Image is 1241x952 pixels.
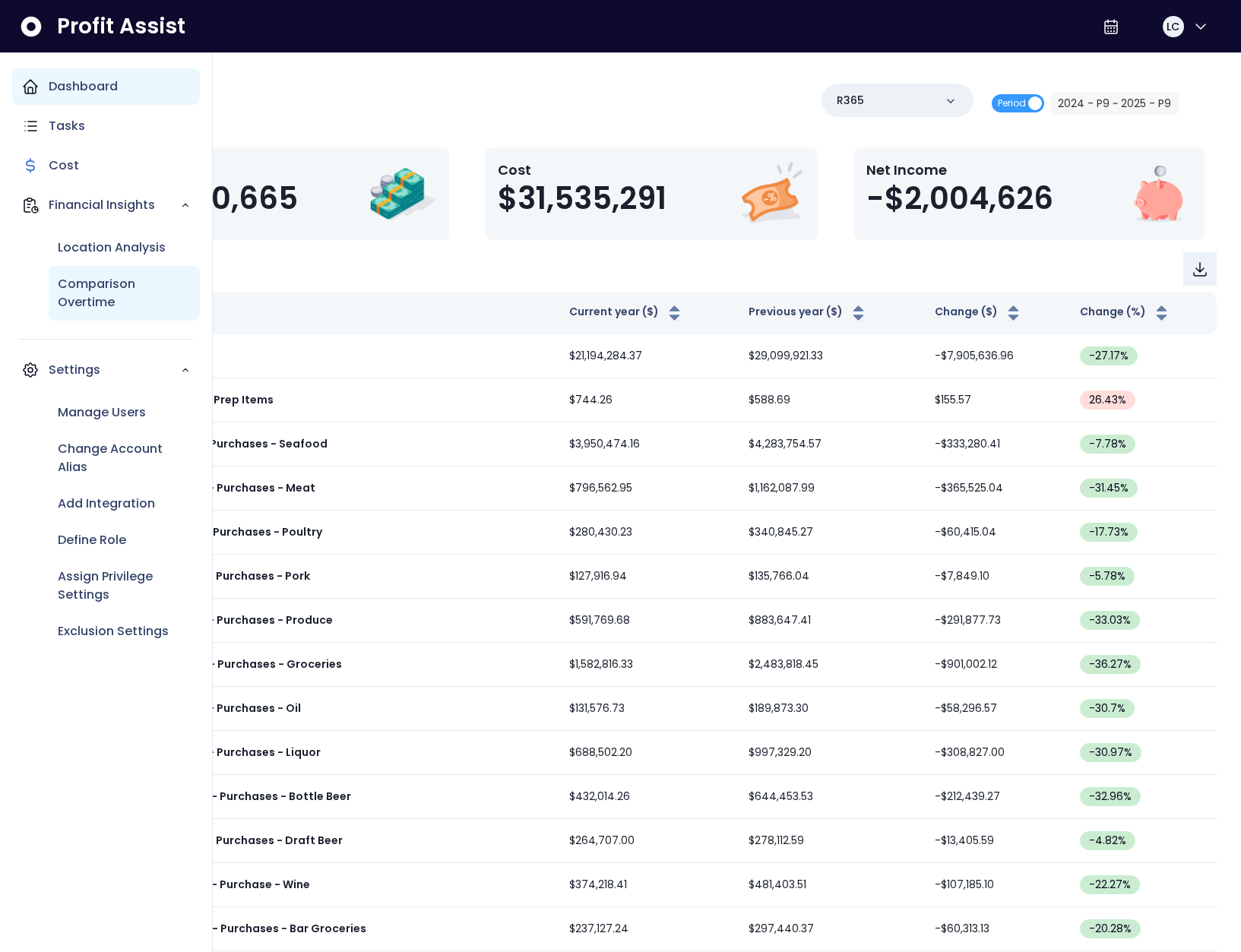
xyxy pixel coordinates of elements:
[58,275,191,312] p: Comparison Overtime
[152,701,301,716] p: 5015-000 - Purchases - Oil
[1124,160,1192,228] img: Net Income
[736,687,922,731] td: $189,873.30
[736,511,922,555] td: $340,845.27
[49,157,79,175] p: Cost
[923,422,1068,467] td: -$333,280.41
[736,775,922,819] td: $644,453.53
[557,334,736,378] td: $21,194,284.37
[58,495,155,513] p: Add Integration
[152,436,328,452] p: 5011-001 - Purchases - Seafood
[557,599,736,643] td: $591,769.68
[1089,568,1125,584] span: -5.78 %
[749,304,868,322] button: Previous year ($)
[152,745,321,761] p: 5021-000 - Purchases - Liquor
[1089,612,1131,628] span: -33.03 %
[935,304,1023,322] button: Change ($)
[557,422,736,467] td: $3,950,474.16
[736,643,922,687] td: $2,483,818.45
[1089,348,1129,364] span: -27.17 %
[1183,252,1217,286] button: Download
[1089,392,1126,408] span: 26.43 %
[58,531,126,549] p: Define Role
[736,863,922,907] td: $481,403.51
[557,511,736,555] td: $280,430.23
[998,94,1026,112] span: Period
[1089,789,1132,805] span: -32.96 %
[736,555,922,599] td: $135,766.04
[152,656,342,672] p: 5014-000 - Purchases - Groceries
[1089,877,1131,893] span: -22.27 %
[49,77,118,96] p: Dashboard
[1050,92,1179,115] button: 2024 - P9 ~ 2025 - P9
[152,612,333,628] p: 5013-000 - Purchases - Produce
[923,863,1068,907] td: -$107,185.10
[57,13,185,40] span: Profit Assist
[866,160,1053,180] p: Net Income
[152,524,322,540] p: 5012-001 - Purchases - Poultry
[1089,436,1126,452] span: -7.78 %
[737,160,806,228] img: Cost
[152,921,366,937] p: 5024-000 - Purchases - Bar Groceries
[736,422,922,467] td: $4,283,754.57
[1089,480,1129,496] span: -31.45 %
[923,819,1068,863] td: -$13,405.59
[736,907,922,951] td: $297,440.37
[923,599,1068,643] td: -$291,877.73
[557,819,736,863] td: $264,707.00
[498,180,666,217] span: $31,535,291
[557,643,736,687] td: $1,582,816.33
[369,160,437,228] img: Revenue
[923,511,1068,555] td: -$60,415.04
[557,378,736,422] td: $744.26
[1089,701,1125,716] span: -30.7 %
[923,907,1068,951] td: -$60,313.13
[152,789,351,805] p: 5022-000 - Purchases - Bottle Beer
[923,378,1068,422] td: $155.57
[1089,833,1126,849] span: -4.82 %
[736,378,922,422] td: $588.69
[58,622,169,640] p: Exclusion Settings
[1080,304,1171,322] button: Change (%)
[557,775,736,819] td: $432,014.26
[1089,656,1132,672] span: -36.27 %
[837,93,864,109] p: R365
[557,555,736,599] td: $127,916.94
[557,863,736,907] td: $374,218.41
[498,160,666,180] p: Cost
[58,403,146,422] p: Manage Users
[923,555,1068,599] td: -$7,849.10
[152,833,343,849] p: 5022-001 - Purchases - Draft Beer
[736,599,922,643] td: $883,647.41
[557,907,736,951] td: $237,127.24
[736,334,922,378] td: $29,099,921.33
[557,687,736,731] td: $131,576.73
[1089,524,1129,540] span: -17.73 %
[1167,19,1179,34] span: LC
[736,467,922,511] td: $1,162,087.99
[923,467,1068,511] td: -$365,525.04
[923,775,1068,819] td: -$212,439.27
[58,440,191,476] p: Change Account Alias
[152,480,315,496] p: 5012-000 - Purchases - Meat
[736,819,922,863] td: $278,112.59
[152,392,274,408] p: 5010-001 - Prep Items
[736,731,922,775] td: $997,329.20
[49,361,180,379] p: Settings
[569,304,684,322] button: Current year ($)
[1089,745,1132,761] span: -30.97 %
[923,334,1068,378] td: -$7,905,636.96
[923,731,1068,775] td: -$308,827.00
[152,877,310,893] p: 5023-000 - Purchase - Wine
[58,239,166,257] p: Location Analysis
[58,568,191,604] p: Assign Privilege Settings
[152,568,310,584] p: 5012-002 - Purchases - Pork
[49,196,180,214] p: Financial Insights
[49,117,85,135] p: Tasks
[923,643,1068,687] td: -$901,002.12
[557,731,736,775] td: $688,502.20
[866,180,1053,217] span: -$2,004,626
[557,467,736,511] td: $796,562.95
[1089,921,1132,937] span: -20.28 %
[923,687,1068,731] td: -$58,296.57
